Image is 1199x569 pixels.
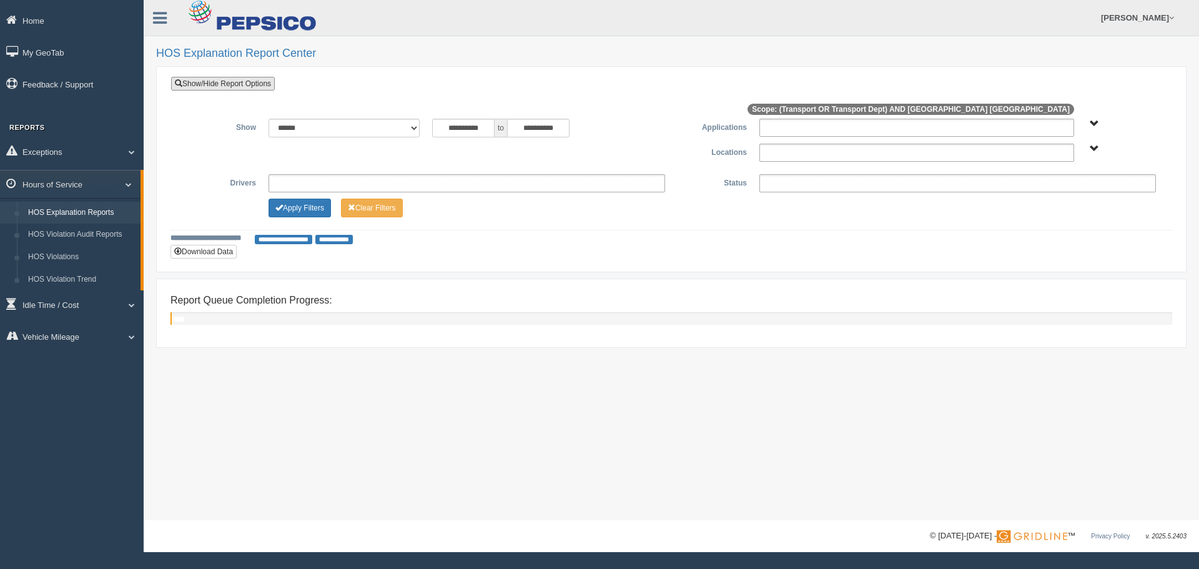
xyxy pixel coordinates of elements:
[22,202,141,224] a: HOS Explanation Reports
[22,246,141,269] a: HOS Violations
[170,245,237,259] button: Download Data
[156,47,1187,60] h2: HOS Explanation Report Center
[671,174,753,189] label: Status
[22,269,141,291] a: HOS Violation Trend
[171,77,275,91] a: Show/Hide Report Options
[1146,533,1187,540] span: v. 2025.5.2403
[341,199,403,217] button: Change Filter Options
[671,119,753,134] label: Applications
[22,224,141,246] a: HOS Violation Audit Reports
[180,119,262,134] label: Show
[170,295,1172,306] h4: Report Queue Completion Progress:
[997,530,1067,543] img: Gridline
[930,530,1187,543] div: © [DATE]-[DATE] - ™
[269,199,331,217] button: Change Filter Options
[671,144,753,159] label: Locations
[1091,533,1130,540] a: Privacy Policy
[180,174,262,189] label: Drivers
[748,104,1074,115] span: Scope: (Transport OR Transport Dept) AND [GEOGRAPHIC_DATA] [GEOGRAPHIC_DATA]
[495,119,507,137] span: to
